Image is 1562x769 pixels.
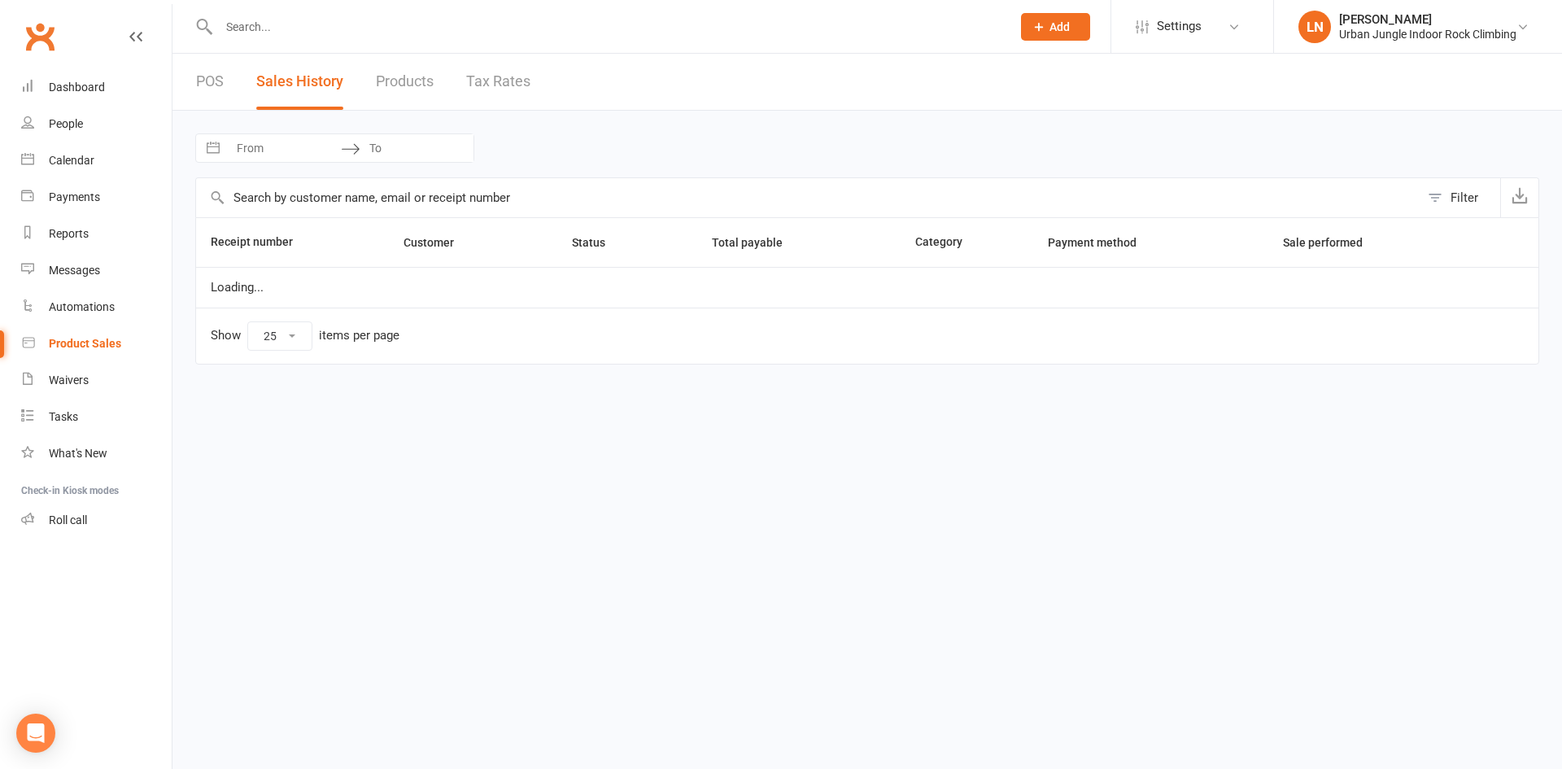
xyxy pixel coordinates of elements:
div: Calendar [49,154,94,167]
div: Messages [49,264,100,277]
a: Products [376,54,434,110]
a: Dashboard [21,69,172,106]
a: People [21,106,172,142]
div: Reports [49,227,89,240]
span: Customer [404,236,472,249]
th: Receipt number [196,218,389,267]
a: Tasks [21,399,172,435]
input: From [228,134,341,162]
a: Clubworx [20,16,60,57]
span: Settings [1157,8,1202,45]
input: Search... [214,15,1000,38]
a: Messages [21,252,172,289]
a: Reports [21,216,172,252]
span: Status [572,236,623,249]
button: Sale performed [1283,233,1381,252]
button: Status [572,233,623,252]
td: Loading... [196,267,1538,308]
button: Filter [1420,178,1500,217]
span: Add [1049,20,1070,33]
div: Show [211,321,399,351]
span: Total payable [712,236,801,249]
input: Search by customer name, email or receipt number [196,178,1420,217]
div: [PERSON_NAME] [1339,12,1516,27]
div: Product Sales [49,337,121,350]
a: Roll call [21,502,172,539]
div: People [49,117,83,130]
div: What's New [49,447,107,460]
span: Payment method [1048,236,1154,249]
button: Total payable [712,233,801,252]
div: Dashboard [49,81,105,94]
a: Product Sales [21,326,172,362]
div: Waivers [49,374,89,387]
a: What's New [21,435,172,472]
a: Tax Rates [466,54,530,110]
span: Sale performed [1283,236,1381,249]
div: Payments [49,190,100,203]
button: Interact with the calendar and add the check-in date for your trip. [199,134,228,162]
a: Payments [21,179,172,216]
div: items per page [319,329,399,343]
div: Tasks [49,410,78,423]
div: LN [1298,11,1331,43]
div: Roll call [49,513,87,527]
a: Waivers [21,362,172,399]
button: Customer [404,233,472,252]
a: Automations [21,289,172,326]
div: Filter [1451,188,1478,208]
button: Add [1021,13,1090,41]
div: Automations [49,300,115,313]
div: Urban Jungle Indoor Rock Climbing [1339,27,1516,42]
div: Open Intercom Messenger [16,714,55,753]
a: Calendar [21,142,172,179]
input: To [360,134,473,162]
button: Payment method [1048,233,1154,252]
a: POS [196,54,224,110]
th: Category [901,218,1033,267]
a: Sales History [256,54,343,110]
